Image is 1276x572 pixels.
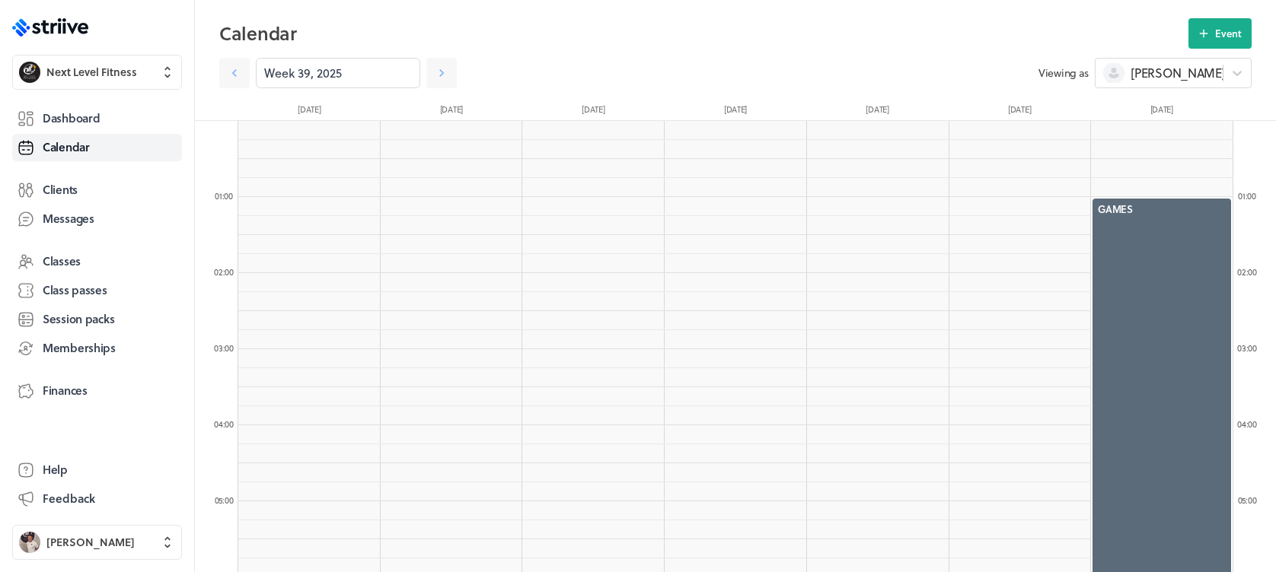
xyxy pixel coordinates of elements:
[222,189,233,202] span: :00
[238,103,381,120] div: [DATE]
[12,335,182,362] a: Memberships
[1232,528,1268,564] iframe: gist-messenger-bubble-iframe
[46,535,135,550] span: [PERSON_NAME]
[43,182,78,198] span: Clients
[1232,494,1262,506] div: 05
[665,103,807,120] div: [DATE]
[1188,18,1252,49] button: Event
[1232,190,1262,202] div: 01
[12,134,182,161] a: Calendar
[1038,65,1089,81] span: Viewing as
[12,456,182,484] a: Help
[209,494,239,506] div: 05
[381,103,523,120] div: [DATE]
[12,377,182,405] a: Finances
[1232,342,1262,354] div: 03
[209,190,239,202] div: 01
[19,532,40,553] img: Ben Robinson
[12,306,182,333] a: Session packs
[12,105,182,132] a: Dashboard
[43,253,81,269] span: Classes
[12,55,182,90] button: Next Level FitnessNext Level Fitness
[256,58,420,88] input: YYYY-M-D
[209,418,239,430] div: 04
[12,525,182,560] button: Ben Robinson[PERSON_NAME]
[222,494,233,507] span: :00
[19,62,40,83] img: Next Level Fitness
[43,491,95,507] span: Feedback
[223,418,234,431] span: :00
[1232,418,1262,430] div: 04
[223,265,234,278] span: :00
[1246,342,1257,354] span: :00
[949,103,1091,120] div: [DATE]
[12,277,182,304] a: Class passes
[522,103,665,120] div: [DATE]
[12,205,182,233] a: Messages
[46,65,137,80] span: Next Level Fitness
[1246,265,1257,278] span: :00
[43,462,68,478] span: Help
[209,266,239,278] div: 02
[223,342,234,354] span: :00
[1131,65,1225,81] span: [PERSON_NAME]
[43,139,90,155] span: Calendar
[806,103,949,120] div: [DATE]
[43,211,94,227] span: Messages
[209,342,239,354] div: 03
[1246,189,1256,202] span: :00
[1090,103,1233,120] div: [DATE]
[43,110,100,126] span: Dashboard
[43,383,88,399] span: Finances
[1232,266,1262,278] div: 02
[1246,418,1257,431] span: :00
[12,485,182,513] button: Feedback
[1246,494,1256,507] span: :00
[1215,27,1242,40] span: Event
[43,340,116,356] span: Memberships
[43,311,114,327] span: Session packs
[12,248,182,275] a: Classes
[12,176,182,204] a: Clients
[43,282,107,298] span: Class passes
[219,18,1188,49] h2: Calendar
